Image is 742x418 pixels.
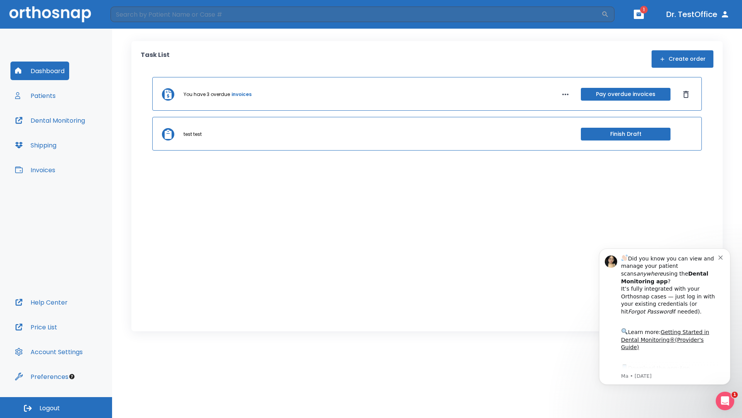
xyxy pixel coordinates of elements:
[34,126,131,166] div: Download the app: | ​ Let us know if you need help getting started!
[587,237,742,397] iframe: Intercom notifications message
[39,404,60,413] span: Logout
[10,161,60,179] button: Invoices
[10,343,87,361] button: Account Settings
[10,293,72,312] button: Help Center
[68,373,75,380] div: Tooltip anchor
[10,62,69,80] button: Dashboard
[9,6,91,22] img: Orthosnap
[10,86,60,105] button: Patients
[581,128,671,140] button: Finish Draft
[131,17,137,23] button: Dismiss notification
[184,131,202,138] p: test test
[716,392,734,410] iframe: Intercom live chat
[680,88,692,101] button: Dismiss
[640,6,648,14] span: 1
[10,367,73,386] button: Preferences
[10,111,90,130] button: Dental Monitoring
[34,136,131,143] p: Message from Ma, sent 2w ago
[231,91,252,98] a: invoices
[184,91,230,98] p: You have 3 overdue
[732,392,738,398] span: 1
[652,50,713,68] button: Create order
[141,50,170,68] p: Task List
[10,318,62,336] button: Price List
[34,128,102,142] a: App Store
[581,88,671,101] button: Pay overdue invoices
[111,7,601,22] input: Search by Patient Name or Case #
[10,136,61,154] button: Shipping
[663,7,733,21] button: Dr. TestOffice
